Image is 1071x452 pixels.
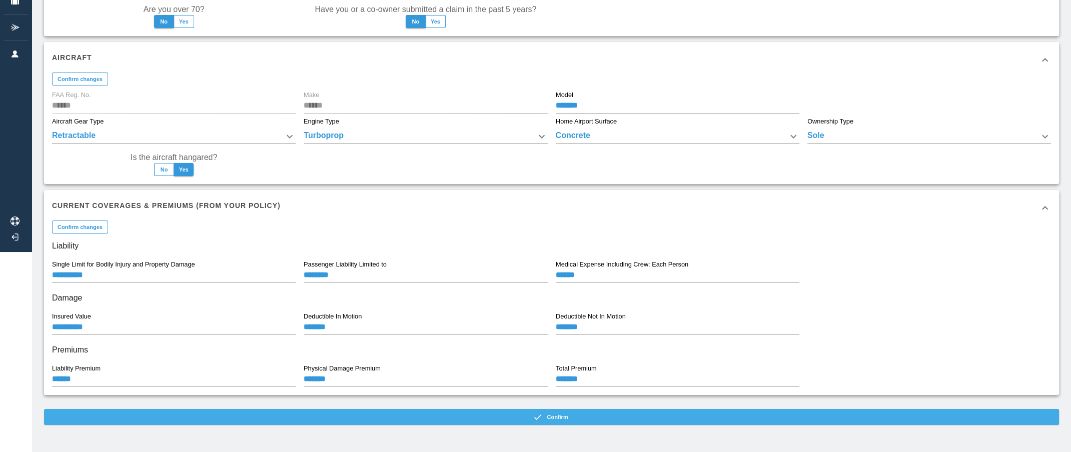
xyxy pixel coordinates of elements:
h6: Current Coverages & Premiums (from your policy) [52,200,281,211]
label: Have you or a co-owner submitted a claim in the past 5 years? [315,3,536,15]
h6: Liability [52,239,1051,253]
label: Physical Damage Premium [304,364,381,373]
label: Insured Value [52,312,91,321]
button: No [406,15,426,28]
div: Current Coverages & Premiums (from your policy) [44,190,1059,226]
label: Passenger Liability Limited to [304,260,387,269]
label: Ownership Type [807,117,853,126]
label: Total Premium [556,364,596,373]
button: Yes [174,15,194,28]
button: No [154,163,174,176]
h6: Aircraft [52,52,92,63]
button: Confirm [44,409,1059,425]
label: Make [304,90,319,99]
label: Deductible In Motion [304,312,362,321]
label: Liability Premium [52,364,101,373]
h6: Damage [52,291,1051,305]
div: Turboprop [304,129,547,143]
button: No [154,15,174,28]
label: FAA Reg. No. [52,90,91,99]
label: Deductible Not In Motion [556,312,626,321]
label: Engine Type [304,117,339,126]
button: Confirm changes [52,220,108,233]
div: Aircraft [44,42,1059,78]
button: Yes [174,163,194,176]
label: Aircraft Gear Type [52,117,104,126]
label: Single Limit for Bodily Injury and Property Damage [52,260,195,269]
label: Model [556,90,573,99]
h6: Premiums [52,343,1051,357]
button: Yes [425,15,446,28]
label: Home Airport Surface [556,117,617,126]
button: Confirm changes [52,72,108,85]
label: Is the aircraft hangared? [131,151,217,163]
label: Medical Expense Including Crew: Each Person [556,260,688,269]
div: Sole [807,129,1051,143]
label: Are you over 70? [144,3,205,15]
div: Retractable [52,129,296,143]
div: Concrete [556,129,799,143]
